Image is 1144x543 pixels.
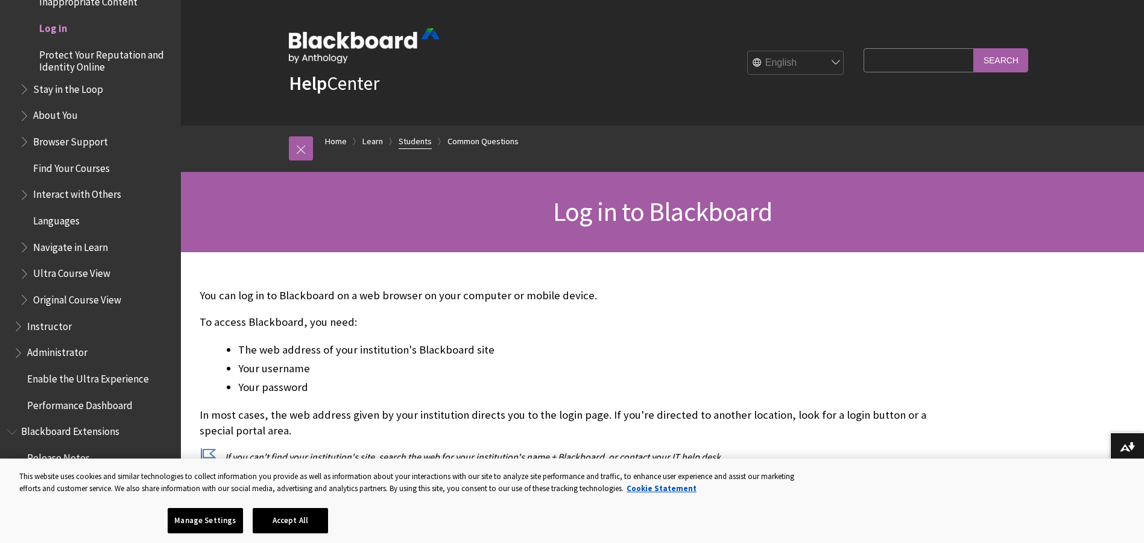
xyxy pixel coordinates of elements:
input: Search [974,48,1028,72]
span: Release Notes [27,448,90,464]
span: Stay in the Loop [33,79,103,95]
a: HelpCenter [289,71,379,95]
button: Manage Settings [168,508,243,533]
li: Your password [238,379,947,396]
span: Interact with Others [33,185,121,201]
span: Languages [33,211,80,227]
span: Performance Dashboard [27,395,133,411]
li: The web address of your institution's Blackboard site [238,341,947,358]
span: Blackboard Extensions [21,422,119,438]
a: Learn [362,134,383,149]
span: Protect Your Reputation and Identity Online [39,45,172,73]
span: Ultra Course View [33,264,110,280]
div: This website uses cookies and similar technologies to collect information you provide as well as ... [19,471,801,494]
p: To access Blackboard, you need: [200,314,947,330]
button: Accept All [253,508,328,533]
span: Navigate in Learn [33,237,108,253]
select: Site Language Selector [748,51,844,75]
a: Common Questions [447,134,519,149]
p: If you can't find your institution's site, search the web for your institution's name + Blackboar... [200,450,947,463]
span: Find Your Courses [33,158,110,174]
span: Log in [39,18,68,34]
a: Students [399,134,432,149]
strong: Help [289,71,327,95]
span: Enable the Ultra Experience [27,369,149,385]
p: In most cases, the web address given by your institution directs you to the login page. If you're... [200,407,947,439]
span: Browser Support [33,132,108,148]
span: Instructor [27,316,72,332]
a: More information about your privacy, opens in a new tab [627,483,697,494]
li: Your username [238,360,947,377]
img: Blackboard by Anthology [289,28,440,63]
span: About You [33,106,78,122]
p: You can log in to Blackboard on a web browser on your computer or mobile device. [200,288,947,303]
span: Administrator [27,343,87,359]
span: Original Course View [33,290,121,306]
a: Home [325,134,347,149]
span: Log in to Blackboard [553,195,772,228]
